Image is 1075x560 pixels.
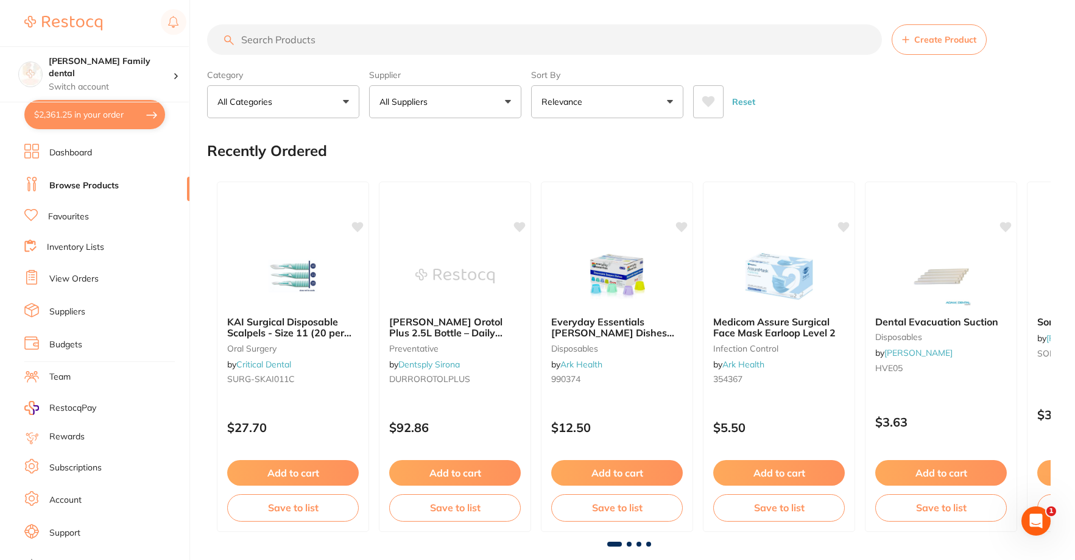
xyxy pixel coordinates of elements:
[49,273,99,285] a: View Orders
[49,147,92,159] a: Dashboard
[884,347,953,358] a: [PERSON_NAME]
[49,431,85,443] a: Rewards
[551,494,683,521] button: Save to list
[389,344,521,353] small: preventative
[227,359,291,370] span: by
[207,143,327,160] h2: Recently Ordered
[541,96,587,108] p: Relevance
[369,85,521,118] button: All Suppliers
[217,96,277,108] p: All Categories
[901,246,981,307] img: Dental Evacuation Suction
[207,24,882,55] input: Search Products
[551,316,683,339] b: Everyday Essentials Dappen Dishes (200)
[24,16,102,30] img: Restocq Logo
[875,363,1007,373] small: HVE05
[389,359,460,370] span: by
[49,339,82,351] a: Budgets
[227,460,359,486] button: Add to cart
[875,332,1007,342] small: disposables
[560,359,602,370] a: Ark Health
[389,494,521,521] button: Save to list
[531,85,683,118] button: Relevance
[24,9,102,37] a: Restocq Logo
[1021,506,1051,536] iframe: Intercom live chat
[1046,506,1056,516] span: 1
[49,462,102,474] a: Subscriptions
[531,69,683,80] label: Sort By
[892,24,987,55] button: Create Product
[227,494,359,521] button: Save to list
[227,374,359,384] small: SURG-SKAI011C
[49,306,85,318] a: Suppliers
[713,420,845,434] p: $5.50
[739,246,819,307] img: Medicom Assure Surgical Face Mask Earloop Level 2
[713,359,764,370] span: by
[48,211,89,223] a: Favourites
[49,527,80,539] a: Support
[207,85,359,118] button: All Categories
[369,69,521,80] label: Supplier
[728,85,759,118] button: Reset
[389,420,521,434] p: $92.86
[49,81,173,93] p: Switch account
[875,347,953,358] span: by
[19,62,42,85] img: Westbrook Family dental
[551,344,683,353] small: disposables
[551,374,683,384] small: 990374
[713,316,845,339] b: Medicom Assure Surgical Face Mask Earloop Level 2
[722,359,764,370] a: Ark Health
[551,420,683,434] p: $12.50
[389,374,521,384] small: DURROROTOLPLUS
[551,460,683,486] button: Add to cart
[24,100,165,129] button: $2,361.25 in your order
[398,359,460,370] a: Dentsply Sirona
[253,246,333,307] img: KAI Surgical Disposable Scalpels - Size 11 (20 per box)
[389,460,521,486] button: Add to cart
[24,401,96,415] a: RestocqPay
[415,246,495,307] img: Durr Orotol Plus 2.5L Bottle – Daily Suction Cleaner
[207,69,359,80] label: Category
[49,494,82,506] a: Account
[24,401,39,415] img: RestocqPay
[227,344,359,353] small: oral surgery
[227,420,359,434] p: $27.70
[227,316,359,339] b: KAI Surgical Disposable Scalpels - Size 11 (20 per box)
[713,494,845,521] button: Save to list
[47,241,104,253] a: Inventory Lists
[389,316,521,339] b: Durr Orotol Plus 2.5L Bottle – Daily Suction Cleaner
[236,359,291,370] a: Critical Dental
[49,180,119,192] a: Browse Products
[713,344,845,353] small: infection control
[49,371,71,383] a: Team
[713,460,845,486] button: Add to cart
[914,35,976,44] span: Create Product
[379,96,432,108] p: All Suppliers
[713,374,845,384] small: 354367
[49,55,173,79] h4: Westbrook Family dental
[875,316,1007,327] b: Dental Evacuation Suction
[875,494,1007,521] button: Save to list
[875,460,1007,486] button: Add to cart
[49,402,96,414] span: RestocqPay
[551,359,602,370] span: by
[875,415,1007,429] p: $3.63
[577,246,657,307] img: Everyday Essentials Dappen Dishes (200)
